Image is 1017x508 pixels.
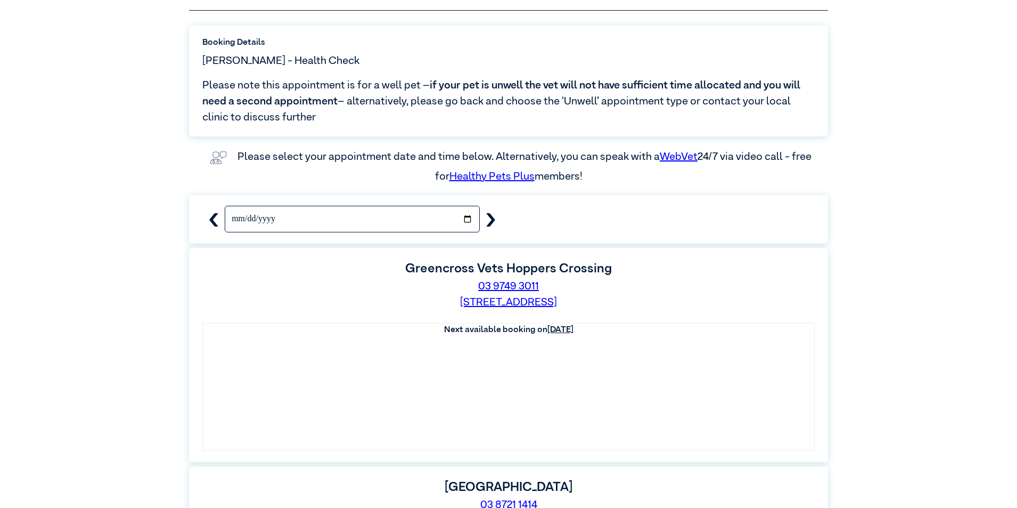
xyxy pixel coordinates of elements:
[460,297,557,308] a: [STREET_ADDRESS]
[202,80,800,107] span: if your pet is unwell the vet will not have sufficient time allocated and you will need a second ...
[405,262,612,275] label: Greencross Vets Hoppers Crossing
[478,281,539,292] a: 03 9749 3011
[206,147,231,168] img: vet
[547,326,573,334] u: [DATE]
[202,53,359,69] span: [PERSON_NAME] - Health Check
[203,324,814,336] th: Next available booking on
[445,481,572,494] label: [GEOGRAPHIC_DATA]
[449,171,535,182] a: Healthy Pets Plus
[202,36,815,49] label: Booking Details
[660,151,698,162] a: WebVet
[237,151,814,181] label: Please select your appointment date and time below. Alternatively, you can speak with a 24/7 via ...
[202,77,815,125] span: Please note this appointment is for a well pet – – alternatively, please go back and choose the ‘...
